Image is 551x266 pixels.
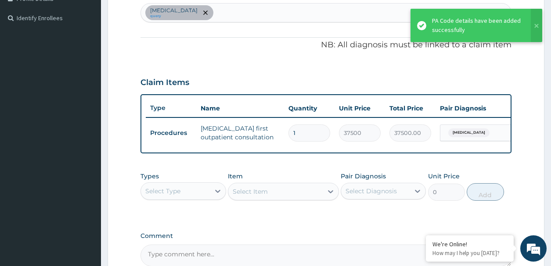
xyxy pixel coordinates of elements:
span: [MEDICAL_DATA] [448,128,490,137]
td: Procedures [146,125,196,141]
p: NB: All diagnosis must be linked to a claim item [140,39,511,51]
div: We're Online! [432,240,507,248]
th: Type [146,100,196,116]
button: Add [467,183,504,201]
th: Name [196,99,284,117]
label: Unit Price [428,172,460,181]
th: Total Price [385,99,436,117]
div: Chat with us now [46,49,148,60]
td: [MEDICAL_DATA] first outpatient consultation [196,120,284,146]
textarea: Type your message and hit 'Enter' [4,175,167,206]
div: PA Code details have been added successfully [432,16,522,35]
div: Minimize live chat window [144,4,165,25]
label: Item [228,172,243,181]
p: How may I help you today? [432,249,507,257]
small: query [150,14,198,18]
label: Types [140,173,159,180]
span: remove selection option [202,9,209,17]
h3: Claim Items [140,78,189,88]
th: Unit Price [335,99,385,117]
div: Select Type [145,187,180,195]
label: Comment [140,232,511,240]
p: [MEDICAL_DATA] [150,7,198,14]
label: Pair Diagnosis [341,172,386,181]
div: Select Diagnosis [346,187,397,195]
th: Quantity [284,99,335,117]
span: We're online! [51,78,121,167]
th: Pair Diagnosis [436,99,532,117]
img: d_794563401_company_1708531726252_794563401 [16,44,36,66]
